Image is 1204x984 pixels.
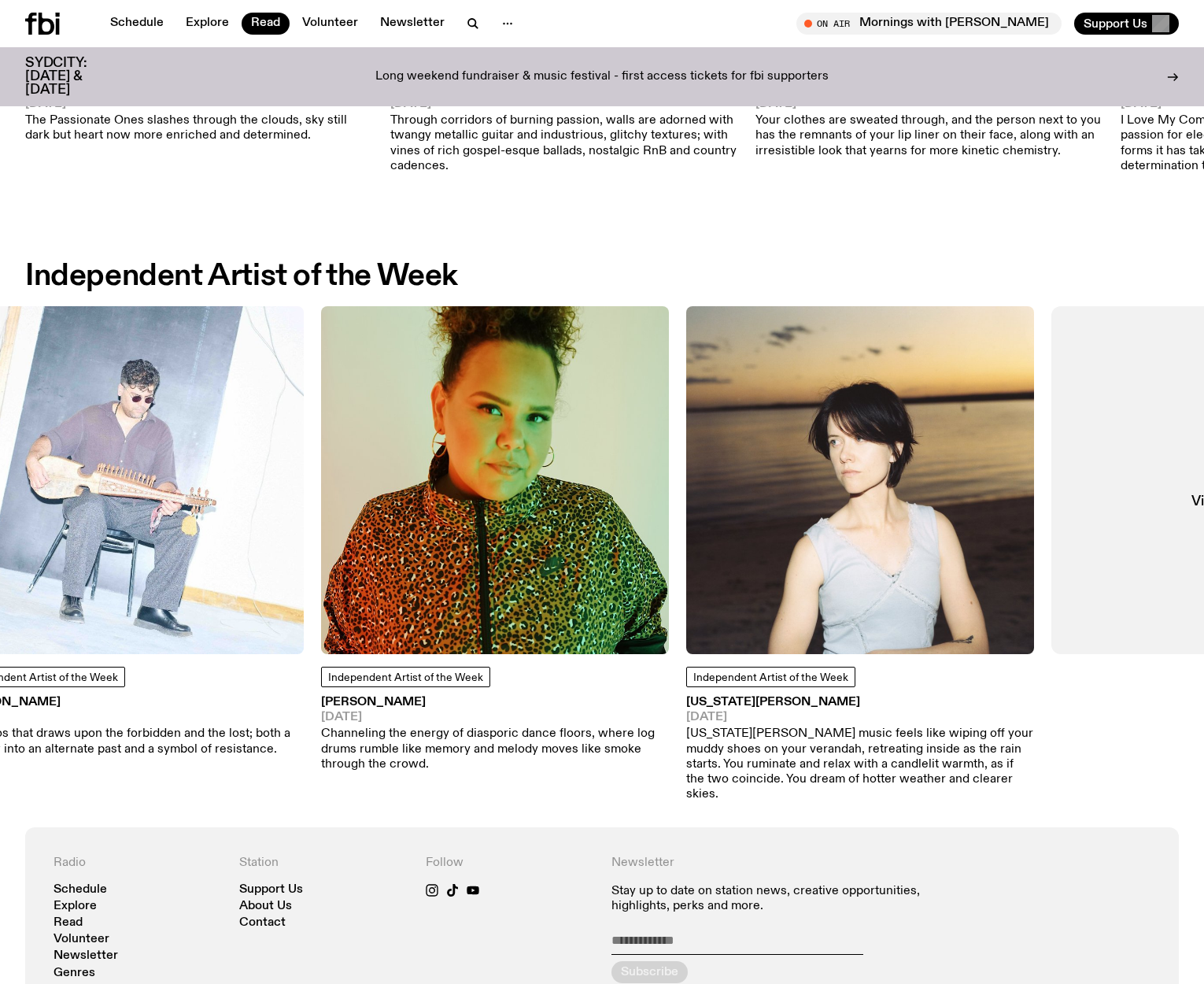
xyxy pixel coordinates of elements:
[686,306,1034,654] img: Georgia Mulligan is shot waist up, wearing a grey-blue singlet, looking to the left of frame. She...
[321,697,669,772] a: [PERSON_NAME][DATE]Channeling the energy of diasporic dance floors, where log drums rumble like m...
[686,697,1034,708] h3: [US_STATE][PERSON_NAME]
[239,901,292,912] a: About Us
[25,83,373,144] a: The Passionate Ones –Nourished By Time[DATE]The Passionate Ones slashes through the clouds, sky s...
[54,917,83,929] a: Read
[755,113,1103,159] p: Your clothes are sweated through, and the person next to you has the remnants of your lip liner o...
[54,950,118,962] a: Newsletter
[611,961,688,983] button: Subscribe
[686,667,855,687] a: Independent Artist of the Week
[54,856,220,871] h4: Radio
[686,712,1034,723] span: [DATE]
[796,13,1062,35] button: On AirMornings with [PERSON_NAME]
[755,83,1103,159] a: BLACK STAR –Amaarae[DATE]Your clothes are sweated through, and the person next to you has the rem...
[239,884,303,896] a: Support Us
[1074,13,1179,35] button: Support Us
[371,13,454,35] a: Newsletter
[1084,17,1147,31] span: Support Us
[25,262,458,290] h2: Independent Artist of the Week
[390,83,738,174] a: Baby –[GEOGRAPHIC_DATA][DATE]Through corridors of burning passion, walls are adorned with twangy ...
[54,967,95,979] a: Genres
[390,113,738,174] p: Through corridors of burning passion, walls are adorned with twangy metallic guitar and industrio...
[375,70,829,84] p: Long weekend fundraiser & music festival - first access tickets for fbi supporters
[321,667,490,687] a: Independent Artist of the Week
[25,57,126,97] h3: SYDCITY: [DATE] & [DATE]
[686,727,1034,802] p: [US_STATE][PERSON_NAME] music feels like wiping off your muddy shoes on your verandah, retreating...
[426,856,593,871] h4: Follow
[321,712,669,723] span: [DATE]
[239,856,406,871] h4: Station
[611,884,965,914] p: Stay up to date on station news, creative opportunities, highlights, perks and more.
[328,672,483,683] span: Independent Artist of the Week
[54,934,109,945] a: Volunteer
[54,884,107,896] a: Schedule
[239,917,286,929] a: Contact
[242,13,290,35] a: Read
[611,856,965,871] h4: Newsletter
[321,727,669,772] p: Channeling the energy of diasporic dance floors, where log drums rumble like memory and melody mo...
[176,13,238,35] a: Explore
[101,13,173,35] a: Schedule
[25,113,373,143] p: The Passionate Ones slashes through the clouds, sky still dark but heart now more enriched and de...
[321,697,669,708] h3: [PERSON_NAME]
[693,672,848,683] span: Independent Artist of the Week
[686,697,1034,802] a: [US_STATE][PERSON_NAME][DATE][US_STATE][PERSON_NAME] music feels like wiping off your muddy shoes...
[54,901,97,912] a: Explore
[293,13,367,35] a: Volunteer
